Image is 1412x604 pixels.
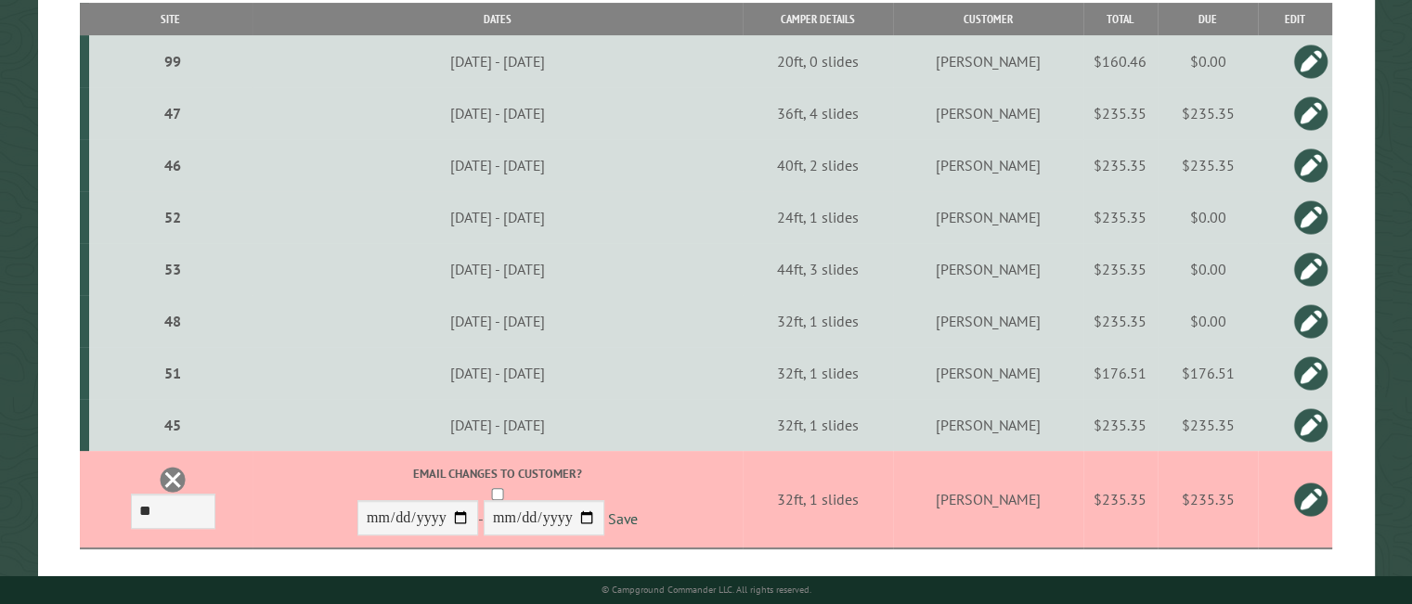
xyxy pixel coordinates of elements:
[893,35,1083,87] td: [PERSON_NAME]
[743,243,893,295] td: 44ft, 3 slides
[255,465,740,482] label: Email changes to customer?
[159,466,187,494] a: Delete this reservation
[743,3,893,35] th: Camper Details
[255,416,740,434] div: [DATE] - [DATE]
[743,139,893,191] td: 40ft, 2 slides
[1158,139,1259,191] td: $235.35
[1083,3,1158,35] th: Total
[893,87,1083,139] td: [PERSON_NAME]
[743,295,893,347] td: 32ft, 1 slides
[255,465,740,540] div: -
[743,347,893,399] td: 32ft, 1 slides
[1158,87,1259,139] td: $235.35
[97,208,249,226] div: 52
[893,347,1083,399] td: [PERSON_NAME]
[255,260,740,278] div: [DATE] - [DATE]
[608,509,638,528] a: Save
[255,312,740,330] div: [DATE] - [DATE]
[97,260,249,278] div: 53
[1083,87,1158,139] td: $235.35
[1083,451,1158,548] td: $235.35
[1158,191,1259,243] td: $0.00
[743,191,893,243] td: 24ft, 1 slides
[1258,3,1332,35] th: Edit
[1083,139,1158,191] td: $235.35
[1083,399,1158,451] td: $235.35
[97,52,249,71] div: 99
[1083,243,1158,295] td: $235.35
[893,295,1083,347] td: [PERSON_NAME]
[602,584,811,596] small: © Campground Commander LLC. All rights reserved.
[97,364,249,382] div: 51
[253,3,744,35] th: Dates
[893,3,1083,35] th: Customer
[1083,35,1158,87] td: $160.46
[255,208,740,226] div: [DATE] - [DATE]
[743,451,893,548] td: 32ft, 1 slides
[893,243,1083,295] td: [PERSON_NAME]
[1158,295,1259,347] td: $0.00
[97,416,249,434] div: 45
[255,52,740,71] div: [DATE] - [DATE]
[893,451,1083,548] td: [PERSON_NAME]
[1158,3,1259,35] th: Due
[743,399,893,451] td: 32ft, 1 slides
[1083,295,1158,347] td: $235.35
[97,312,249,330] div: 48
[1158,399,1259,451] td: $235.35
[1158,243,1259,295] td: $0.00
[255,104,740,122] div: [DATE] - [DATE]
[1158,451,1259,548] td: $235.35
[89,3,253,35] th: Site
[743,87,893,139] td: 36ft, 4 slides
[1158,35,1259,87] td: $0.00
[97,156,249,174] div: 46
[743,35,893,87] td: 20ft, 0 slides
[893,139,1083,191] td: [PERSON_NAME]
[97,104,249,122] div: 47
[255,156,740,174] div: [DATE] - [DATE]
[1083,347,1158,399] td: $176.51
[255,364,740,382] div: [DATE] - [DATE]
[1083,191,1158,243] td: $235.35
[893,191,1083,243] td: [PERSON_NAME]
[893,399,1083,451] td: [PERSON_NAME]
[1158,347,1259,399] td: $176.51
